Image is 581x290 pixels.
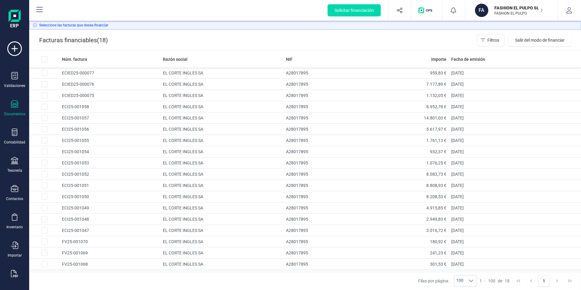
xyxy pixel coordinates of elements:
td: ECI25-001055 [60,135,160,146]
td: ECIED25-000077 [60,67,160,79]
p: FASHION EL PULPO [494,11,543,16]
td: A28017895 [284,191,366,202]
div: Row Selected 5a5b1ce6-dad5-4c2d-a0c0-6949a036a07b [41,160,47,166]
span: de [498,278,502,284]
button: Filtros [477,34,504,46]
td: 180,92 € [366,236,449,247]
td: EL CORTE INGLES SA [160,225,284,236]
td: 932,37 € [366,146,449,157]
td: A28017895 [284,79,366,90]
div: Contabilidad [4,140,25,145]
div: Row Selected 84a891ff-3280-4b81-9c80-116625263a09 [41,92,47,98]
td: FV25-001068 [60,259,160,270]
td: EL CORTE INGLES SA [160,202,284,214]
td: ECIED25-000075 [60,90,160,101]
td: [DATE] [449,146,581,157]
td: A28017895 [284,146,366,157]
div: Row Selected f4f61fc1-bed9-402e-ab82-1c44b4d15def [41,104,47,110]
td: EL CORTE INGLES SA [160,146,284,157]
td: A28017895 [284,236,366,247]
td: ECI25-001054 [60,146,160,157]
td: [DATE] [449,90,581,101]
td: [DATE] [449,202,581,214]
td: [DATE] [449,236,581,247]
div: Row Selected 4aba123e-7dd8-490d-9732-ffe852206807 [41,70,47,76]
td: A28017895 [284,169,366,180]
span: Seleccione las facturas que desea financiar [39,22,108,28]
td: ECI25-001051 [60,180,160,191]
div: Row Selected 9e13c9e3-4a16-4124-9bae-1f85414237ec [41,126,47,132]
td: FV25-001069 [60,247,160,259]
td: 1.152,05 € [366,90,449,101]
td: EL CORTE INGLES SA [160,180,284,191]
td: ECI25-001056 [60,124,160,135]
button: Previous Page [525,275,537,287]
td: [DATE] [449,180,581,191]
img: Logo de OPS [418,7,435,13]
td: EL CORTE INGLES SA [160,101,284,112]
div: Facturas financiables ( ) [39,34,108,46]
span: Razón social [163,56,187,62]
td: ECI25-001053 [60,157,160,169]
div: Row Selected 0b47c460-c1a0-493d-b9e5-e2a0f0435019 [41,239,47,245]
td: EL CORTE INGLES SA [160,169,284,180]
div: Row Selected 2d126051-88dc-4902-ad88-ac63121b3496 [41,137,47,143]
button: First Page [513,275,524,287]
div: FA [475,4,488,17]
td: EL CORTE INGLES SA [160,112,284,124]
button: Last Page [564,275,576,287]
div: Row Selected 9ff35d61-1a0b-4a72-8911-13da5731fd20 [41,149,47,155]
div: Documentos [4,112,25,116]
td: ECI25-001050 [60,191,160,202]
td: [DATE] [449,169,581,180]
div: Row Selected 4d66a8c9-e6d0-439e-a77e-fee72bf2ee2c [41,250,47,256]
span: NIF [286,56,293,62]
button: Solicitar financiación [328,4,381,16]
td: ECI25-001052 [60,169,160,180]
td: EL CORTE INGLES SA [160,236,284,247]
div: Row Selected a16c56e6-6553-4362-a522-045d4bc3186d [41,261,47,267]
div: Filas por página: [418,275,477,287]
td: 1.076,25 € [366,157,449,169]
div: Inventario [6,225,23,230]
td: A28017895 [284,202,366,214]
span: 18 [99,36,106,44]
td: [DATE] [449,135,581,146]
td: [DATE] [449,157,581,169]
div: All items unselected [41,56,47,62]
button: Next Page [551,275,563,287]
div: Row Selected 73ad3ace-ad7e-4d2a-a778-b20f5684499b [41,182,47,188]
td: EL CORTE INGLES SA [160,67,284,79]
button: FAFASHION EL PULPO SLFASHION EL PULPO [473,1,550,20]
td: EL CORTE INGLES SA [160,135,284,146]
td: A28017895 [284,214,366,225]
div: - [480,278,510,284]
td: EL CORTE INGLES SA [160,79,284,90]
div: Row Selected fbc5733e-3791-4a45-a538-097356c06534 [41,194,47,200]
td: [DATE] [449,101,581,112]
td: [DATE] [449,259,581,270]
td: 1.761,13 € [366,135,449,146]
td: 959,83 € [366,67,449,79]
button: Salir del modo de financiar [508,34,572,46]
td: 8.952,78 € [366,101,449,112]
span: Importe [431,56,446,62]
td: EL CORTE INGLES SA [160,247,284,259]
div: Contactos [6,196,23,201]
td: ECI25-001048 [60,214,160,225]
span: Solicitar financiación [335,7,374,13]
td: [DATE] [449,225,581,236]
td: 14.801,03 € [366,112,449,124]
div: Importar [8,253,22,258]
td: EL CORTE INGLES SA [160,124,284,135]
td: ECIED25-000076 [60,79,160,90]
td: 241,23 € [366,247,449,259]
td: A28017895 [284,90,366,101]
span: Fecha de emisión [451,56,485,62]
img: Logo Finanedi [9,10,21,29]
td: 8.208,53 € [366,191,449,202]
td: [DATE] [449,124,581,135]
td: A28017895 [284,157,366,169]
td: A28017895 [284,259,366,270]
td: 3.016,72 € [366,225,449,236]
